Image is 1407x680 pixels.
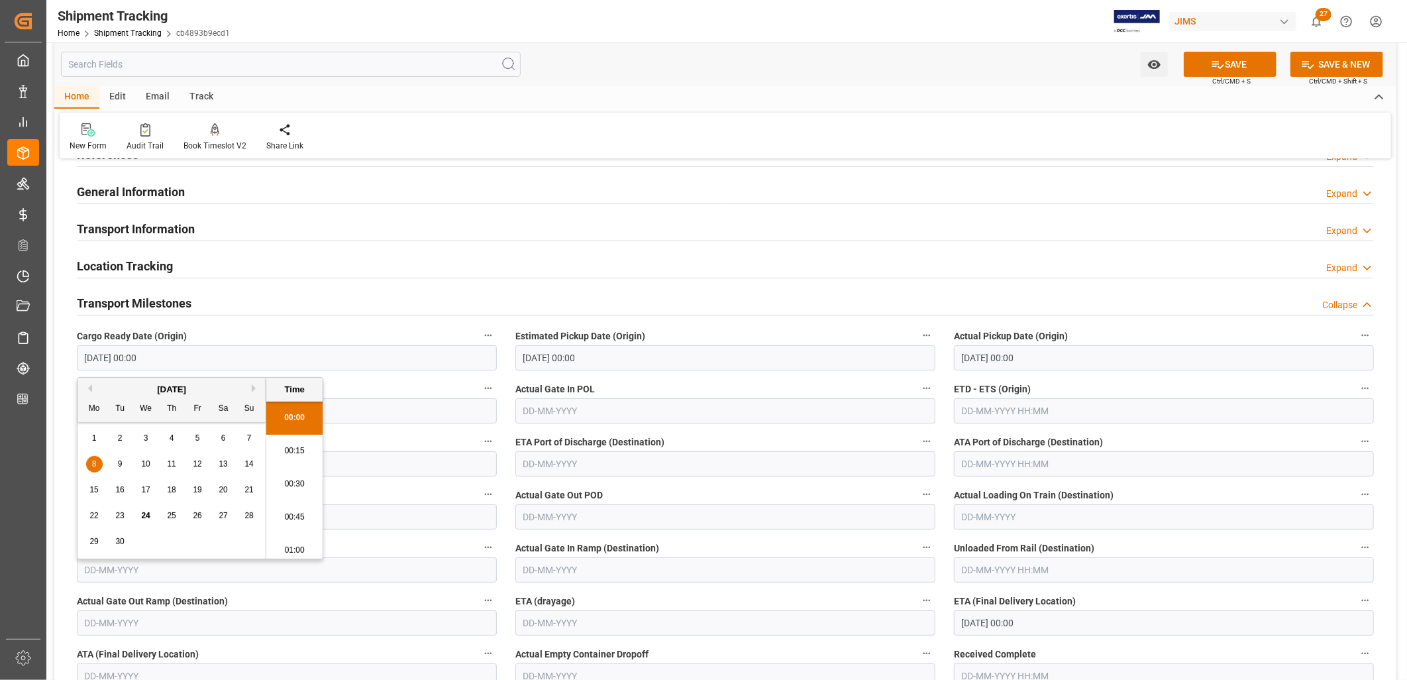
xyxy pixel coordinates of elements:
[193,511,201,520] span: 26
[1290,52,1383,77] button: SAVE & NEW
[1357,645,1374,662] button: Received Complete
[115,485,124,494] span: 16
[515,557,935,583] input: DD-MM-YYYY
[70,140,107,152] div: New Form
[58,28,79,38] a: Home
[77,329,187,343] span: Cargo Ready Date (Origin)
[112,430,129,447] div: Choose Tuesday, September 2nd, 2025
[480,539,497,556] button: Rail Departure (Destination)
[118,459,123,469] span: 9
[189,401,206,418] div: Fr
[1212,76,1251,86] span: Ctrl/CMD + S
[1169,12,1296,31] div: JIMS
[180,86,223,109] div: Track
[1184,52,1277,77] button: SAVE
[193,485,201,494] span: 19
[480,592,497,609] button: Actual Gate Out Ramp (Destination)
[1114,10,1160,33] img: Exertis%20JAM%20-%20Email%20Logo.jpg_1722504956.jpg
[954,345,1374,370] input: DD-MM-YYYY HH:MM
[183,140,246,152] div: Book Timeslot V2
[81,425,262,555] div: month 2025-09
[241,508,258,524] div: Choose Sunday, September 28th, 2025
[215,482,232,498] div: Choose Saturday, September 20th, 2025
[164,456,180,473] div: Choose Thursday, September 11th, 2025
[918,539,935,556] button: Actual Gate In Ramp (Destination)
[266,468,323,501] li: 00:30
[1331,7,1361,36] button: Help Center
[954,648,1036,661] span: Received Complete
[77,294,191,312] h2: Transport Milestones
[515,504,935,530] input: DD-MM-YYYY
[136,86,180,109] div: Email
[115,537,124,546] span: 30
[252,384,260,392] button: Next Month
[1302,7,1331,36] button: show 27 new notifications
[244,459,253,469] span: 14
[480,433,497,450] button: ATD - ATS (Origin)
[954,504,1374,530] input: DD-MM-YYYY
[94,28,162,38] a: Shipment Tracking
[244,485,253,494] span: 21
[77,557,497,583] input: DD-MM-YYYY
[141,511,150,520] span: 24
[189,456,206,473] div: Choose Friday, September 12th, 2025
[480,327,497,344] button: Cargo Ready Date (Origin)
[1326,187,1357,201] div: Expand
[138,430,154,447] div: Choose Wednesday, September 3rd, 2025
[515,541,659,555] span: Actual Gate In Ramp (Destination)
[144,433,148,443] span: 3
[918,486,935,503] button: Actual Gate Out POD
[480,380,497,397] button: Actual Empty Container Pickup (Origin)
[86,508,103,524] div: Choose Monday, September 22nd, 2025
[89,537,98,546] span: 29
[954,557,1374,583] input: DD-MM-YYYY HH:MM
[86,534,103,550] div: Choose Monday, September 29th, 2025
[515,435,664,449] span: ETA Port of Discharge (Destination)
[99,86,136,109] div: Edit
[515,398,935,424] input: DD-MM-YYYY
[127,140,164,152] div: Audit Trail
[266,402,323,435] li: 00:00
[54,86,99,109] div: Home
[164,508,180,524] div: Choose Thursday, September 25th, 2025
[141,459,150,469] span: 10
[77,183,185,201] h2: General Information
[219,511,227,520] span: 27
[954,435,1103,449] span: ATA Port of Discharge (Destination)
[138,456,154,473] div: Choose Wednesday, September 10th, 2025
[219,485,227,494] span: 20
[241,430,258,447] div: Choose Sunday, September 7th, 2025
[112,482,129,498] div: Choose Tuesday, September 16th, 2025
[219,459,227,469] span: 13
[515,648,649,661] span: Actual Empty Container Dropoff
[1316,8,1331,21] span: 27
[138,401,154,418] div: We
[1357,592,1374,609] button: ETA (Final Delivery Location)
[61,52,521,77] input: Search Fields
[92,433,97,443] span: 1
[1141,52,1168,77] button: open menu
[86,482,103,498] div: Choose Monday, September 15th, 2025
[86,401,103,418] div: Mo
[1326,261,1357,275] div: Expand
[241,482,258,498] div: Choose Sunday, September 21st, 2025
[515,382,595,396] span: Actual Gate In POL
[77,595,228,608] span: Actual Gate Out Ramp (Destination)
[270,383,319,396] div: Time
[86,456,103,473] div: Choose Monday, September 8th, 2025
[215,430,232,447] div: Choose Saturday, September 6th, 2025
[118,433,123,443] span: 2
[1357,486,1374,503] button: Actual Loading On Train (Destination)
[1357,539,1374,556] button: Unloaded From Rail (Destination)
[918,645,935,662] button: Actual Empty Container Dropoff
[138,482,154,498] div: Choose Wednesday, September 17th, 2025
[1357,433,1374,450] button: ATA Port of Discharge (Destination)
[167,485,176,494] span: 18
[918,327,935,344] button: Estimated Pickup Date (Origin)
[78,383,266,396] div: [DATE]
[215,456,232,473] div: Choose Saturday, September 13th, 2025
[58,6,230,26] div: Shipment Tracking
[241,401,258,418] div: Su
[515,610,935,636] input: DD-MM-YYYY
[266,501,323,534] li: 00:45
